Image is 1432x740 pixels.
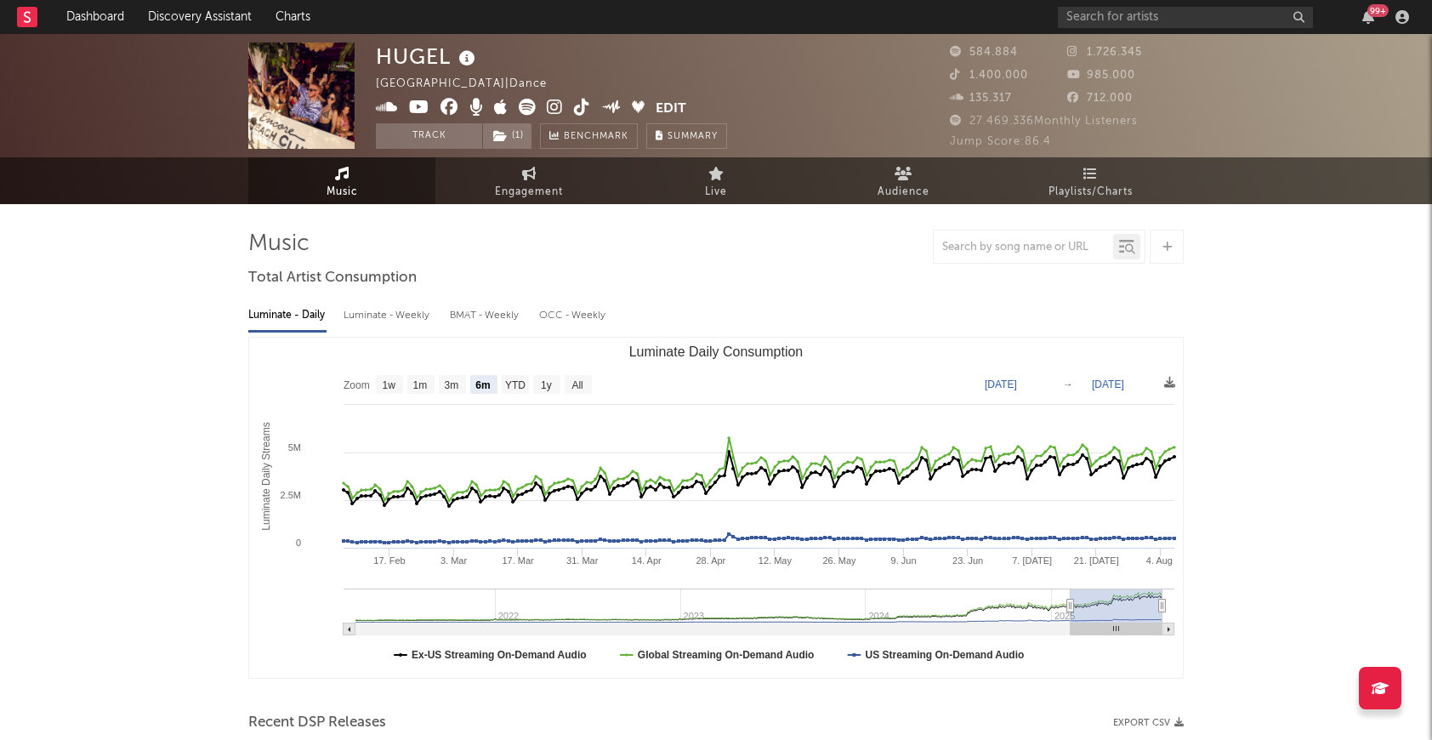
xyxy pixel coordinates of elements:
[759,555,793,566] text: 12. May
[632,555,662,566] text: 14. Apr
[1362,10,1374,24] button: 99+
[1048,182,1133,202] span: Playlists/Charts
[1092,379,1124,390] text: [DATE]
[483,123,531,149] button: (1)
[950,70,1028,81] span: 1.400.000
[1012,555,1052,566] text: 7. [DATE]
[495,182,563,202] span: Engagement
[260,422,272,530] text: Luminate Daily Streams
[629,344,804,359] text: Luminate Daily Consumption
[475,379,490,391] text: 6m
[564,127,628,147] span: Benchmark
[950,136,1051,147] span: Jump Score: 86.4
[668,132,718,141] span: Summary
[502,555,534,566] text: 17. Mar
[878,182,929,202] span: Audience
[248,157,435,204] a: Music
[413,379,428,391] text: 1m
[505,379,526,391] text: YTD
[344,379,370,391] text: Zoom
[985,379,1017,390] text: [DATE]
[248,301,327,330] div: Luminate - Daily
[288,442,301,453] text: 5M
[435,157,622,204] a: Engagement
[376,74,566,94] div: [GEOGRAPHIC_DATA] | Dance
[997,157,1184,204] a: Playlists/Charts
[249,338,1183,678] svg: Luminate Daily Consumption
[1063,379,1073,390] text: →
[1146,555,1173,566] text: 4. Aug
[1067,93,1133,104] span: 712.000
[296,538,301,548] text: 0
[950,47,1018,58] span: 584.884
[952,555,983,566] text: 23. Jun
[376,123,482,149] button: Track
[696,555,725,566] text: 28. Apr
[622,157,810,204] a: Live
[891,555,917,566] text: 9. Jun
[541,379,552,391] text: 1y
[656,99,686,120] button: Edit
[571,379,582,391] text: All
[1067,47,1142,58] span: 1.726.345
[248,268,417,288] span: Total Artist Consumption
[540,123,638,149] a: Benchmark
[1367,4,1389,17] div: 99 +
[412,649,587,661] text: Ex-US Streaming On-Demand Audio
[383,379,396,391] text: 1w
[822,555,856,566] text: 26. May
[950,116,1138,127] span: 27.469.336 Monthly Listeners
[445,379,459,391] text: 3m
[1113,718,1184,728] button: Export CSV
[440,555,468,566] text: 3. Mar
[450,301,522,330] div: BMAT - Weekly
[705,182,727,202] span: Live
[638,649,815,661] text: Global Streaming On-Demand Audio
[1074,555,1119,566] text: 21. [DATE]
[539,301,607,330] div: OCC - Weekly
[327,182,358,202] span: Music
[566,555,599,566] text: 31. Mar
[1067,70,1135,81] span: 985.000
[934,241,1113,254] input: Search by song name or URL
[810,157,997,204] a: Audience
[865,649,1024,661] text: US Streaming On-Demand Audio
[376,43,480,71] div: HUGEL
[373,555,405,566] text: 17. Feb
[1058,7,1313,28] input: Search for artists
[646,123,727,149] button: Summary
[344,301,433,330] div: Luminate - Weekly
[950,93,1012,104] span: 135.317
[482,123,532,149] span: ( 1 )
[248,713,386,733] span: Recent DSP Releases
[281,490,301,500] text: 2.5M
